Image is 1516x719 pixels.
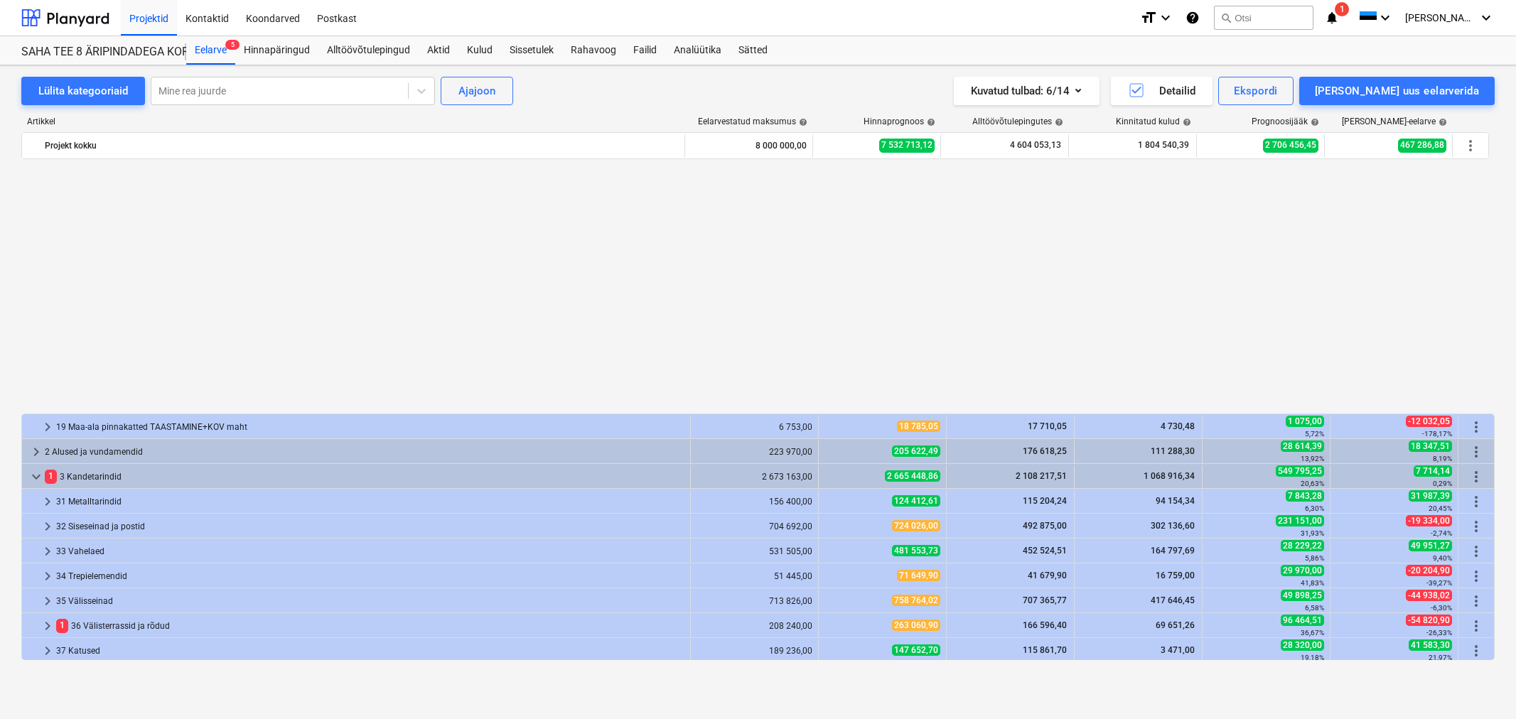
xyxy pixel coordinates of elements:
[1218,77,1293,105] button: Ekspordi
[625,36,665,65] div: Failid
[21,117,686,126] div: Artikkel
[1021,446,1068,456] span: 176 618,25
[28,468,45,485] span: keyboard_arrow_down
[56,619,68,632] span: 1
[1406,615,1452,626] span: -54 820,90
[1468,443,1485,460] span: Rohkem tegevusi
[419,36,458,65] div: Aktid
[1149,546,1196,556] span: 164 797,69
[501,36,562,65] div: Sissetulek
[954,77,1100,105] button: Kuvatud tulbad:6/14
[38,82,128,100] div: Lülita kategooriaid
[697,546,812,556] div: 531 505,00
[1276,515,1324,526] span: 231 151,00
[665,36,730,65] a: Analüütika
[924,118,935,126] span: help
[56,615,684,637] div: 36 Välisterrassid ja rõdud
[971,82,1082,100] div: Kuvatud tulbad : 6/14
[1140,9,1157,26] i: format_size
[1422,430,1452,438] small: -178,17%
[1406,515,1452,526] span: -19 334,00
[1052,118,1063,126] span: help
[1220,12,1232,23] span: search
[1468,468,1485,485] span: Rohkem tegevusi
[39,593,56,610] span: keyboard_arrow_right
[56,639,684,662] div: 37 Katused
[1409,440,1452,452] span: 18 347,51
[697,472,812,482] div: 2 673 163,00
[1305,430,1324,438] small: 5,72%
[1478,9,1495,26] i: keyboard_arrow_down
[1281,590,1324,601] span: 49 898,25
[1159,421,1196,431] span: 4 730,48
[1468,593,1485,610] span: Rohkem tegevusi
[1281,565,1324,576] span: 29 970,00
[45,134,679,157] div: Projekt kokku
[897,421,940,432] span: 18 785,05
[1426,629,1452,637] small: -26,33%
[235,36,318,65] a: Hinnapäringud
[1281,540,1324,551] span: 28 229,22
[56,590,684,612] div: 35 Välisseinad
[879,139,935,152] span: 7 532 713,12
[1281,639,1324,651] span: 28 320,00
[864,117,935,126] div: Hinnaprognoos
[1301,480,1324,487] small: 20,63%
[1014,471,1068,481] span: 2 108 217,51
[1111,77,1213,105] button: Detailid
[1154,620,1196,630] span: 69 651,26
[1021,521,1068,531] span: 492 875,00
[1252,117,1319,126] div: Prognoosijääk
[39,642,56,659] span: keyboard_arrow_right
[56,515,684,538] div: 32 Siseseinad ja postid
[1431,604,1452,612] small: -6,30%
[1154,496,1196,506] span: 94 154,34
[1468,418,1485,436] span: Rohkem tegevusi
[698,117,807,126] div: Eelarvestatud maksumus
[697,621,812,631] div: 208 240,00
[1263,139,1318,152] span: 2 706 456,45
[39,493,56,510] span: keyboard_arrow_right
[45,470,57,483] span: 1
[56,416,684,438] div: 19 Maa-ala pinnakatted TAASTAMINE+KOV maht
[697,596,812,606] div: 713 826,00
[1426,579,1452,587] small: -39,27%
[28,443,45,460] span: keyboard_arrow_right
[1398,139,1446,152] span: 467 286,88
[697,497,812,507] div: 156 400,00
[892,545,940,556] span: 481 553,73
[318,36,419,65] a: Alltöövõtulepingud
[1301,455,1324,463] small: 13,92%
[1286,416,1324,427] span: 1 075,00
[39,518,56,535] span: keyboard_arrow_right
[1305,504,1324,512] small: 6,30%
[39,617,56,634] span: keyboard_arrow_right
[730,36,776,65] div: Sätted
[972,117,1063,126] div: Alltöövõtulepingutes
[1281,615,1324,626] span: 96 464,51
[1276,465,1324,477] span: 549 795,25
[56,490,684,513] div: 31 Metalltarindid
[697,521,812,531] div: 704 692,00
[1159,645,1196,655] span: 3 471,00
[1116,117,1191,126] div: Kinnitatud kulud
[562,36,625,65] div: Rahavoog
[1405,12,1476,23] span: [PERSON_NAME]
[1433,480,1452,487] small: 0,29%
[1315,82,1479,100] div: [PERSON_NAME] uus eelarverida
[458,36,501,65] a: Kulud
[1406,565,1452,576] span: -20 204,90
[1021,595,1068,605] span: 707 365,77
[45,440,684,463] div: 2 Alused ja vundamendid
[1468,617,1485,634] span: Rohkem tegevusi
[1462,137,1479,154] span: Rohkem tegevusi
[1214,6,1313,30] button: Otsi
[1409,639,1452,651] span: 41 583,30
[1149,446,1196,456] span: 111 288,30
[1157,9,1174,26] i: keyboard_arrow_down
[1180,118,1191,126] span: help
